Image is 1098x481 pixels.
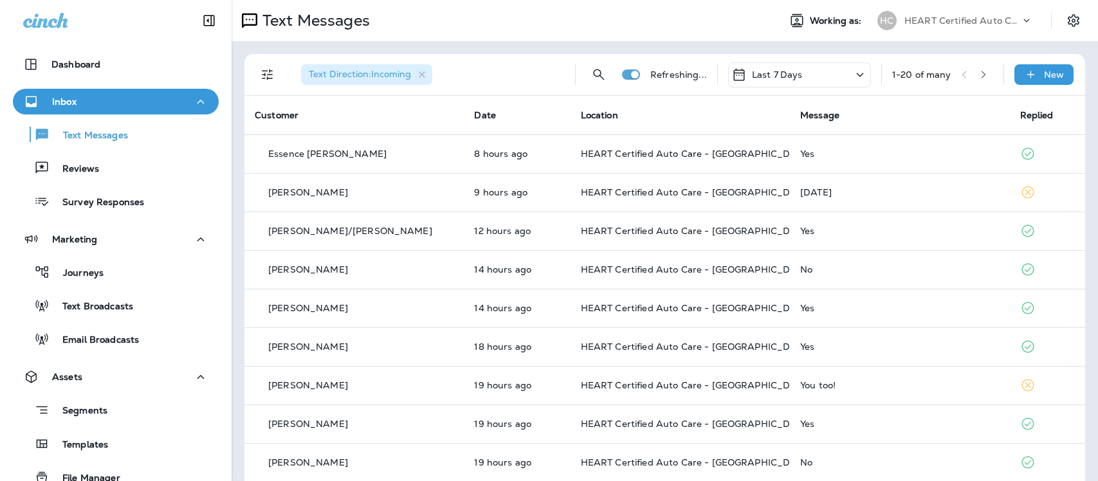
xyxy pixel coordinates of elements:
[50,439,108,451] p: Templates
[257,11,370,30] p: Text Messages
[13,51,219,77] button: Dashboard
[268,380,348,390] p: [PERSON_NAME]
[892,69,951,80] div: 1 - 20 of many
[581,457,812,468] span: HEART Certified Auto Care - [GEOGRAPHIC_DATA]
[800,341,999,352] div: Yes
[474,380,560,390] p: Sep 3, 2025 11:14 AM
[51,59,100,69] p: Dashboard
[800,303,999,313] div: Yes
[50,163,99,176] p: Reviews
[309,68,411,80] span: Text Direction : Incoming
[13,89,219,114] button: Inbox
[1020,109,1054,121] span: Replied
[268,303,348,313] p: [PERSON_NAME]
[581,109,618,121] span: Location
[50,197,144,209] p: Survey Responses
[800,109,839,121] span: Message
[13,325,219,352] button: Email Broadcasts
[586,62,612,87] button: Search Messages
[581,379,812,391] span: HEART Certified Auto Care - [GEOGRAPHIC_DATA]
[474,457,560,467] p: Sep 3, 2025 10:56 AM
[50,405,107,418] p: Segments
[52,372,82,382] p: Assets
[474,109,496,121] span: Date
[581,148,812,159] span: HEART Certified Auto Care - [GEOGRAPHIC_DATA]
[752,69,803,80] p: Last 7 Days
[474,226,560,236] p: Sep 3, 2025 06:00 PM
[1044,69,1064,80] p: New
[268,226,432,236] p: [PERSON_NAME]/[PERSON_NAME]
[13,292,219,319] button: Text Broadcasts
[13,364,219,390] button: Assets
[268,341,348,352] p: [PERSON_NAME]
[13,188,219,215] button: Survey Responses
[877,11,897,30] div: HC
[904,15,1020,26] p: HEART Certified Auto Care
[800,149,999,159] div: Yes
[13,430,219,457] button: Templates
[191,8,227,33] button: Collapse Sidebar
[268,187,348,197] p: [PERSON_NAME]
[800,264,999,275] div: No
[474,303,560,313] p: Sep 3, 2025 03:56 PM
[474,419,560,429] p: Sep 3, 2025 10:58 AM
[13,396,219,424] button: Segments
[52,96,77,107] p: Inbox
[50,301,133,313] p: Text Broadcasts
[810,15,865,26] span: Working as:
[268,457,348,467] p: [PERSON_NAME]
[1062,9,1085,32] button: Settings
[800,457,999,467] div: No
[13,259,219,286] button: Journeys
[650,69,707,80] p: Refreshing...
[52,234,97,244] p: Marketing
[255,62,280,87] button: Filters
[581,186,812,198] span: HEART Certified Auto Care - [GEOGRAPHIC_DATA]
[50,268,104,280] p: Journeys
[301,64,432,85] div: Text Direction:Incoming
[13,226,219,252] button: Marketing
[581,418,812,430] span: HEART Certified Auto Care - [GEOGRAPHIC_DATA]
[581,341,812,352] span: HEART Certified Auto Care - [GEOGRAPHIC_DATA]
[800,419,999,429] div: Yes
[50,334,139,347] p: Email Broadcasts
[50,130,128,142] p: Text Messages
[800,226,999,236] div: Yes
[474,341,560,352] p: Sep 3, 2025 12:06 PM
[13,154,219,181] button: Reviews
[800,187,999,197] div: 4/11/25
[474,149,560,159] p: Sep 3, 2025 09:53 PM
[268,419,348,429] p: [PERSON_NAME]
[800,380,999,390] div: You too!
[581,302,812,314] span: HEART Certified Auto Care - [GEOGRAPHIC_DATA]
[581,264,812,275] span: HEART Certified Auto Care - [GEOGRAPHIC_DATA]
[255,109,298,121] span: Customer
[474,187,560,197] p: Sep 3, 2025 09:49 PM
[474,264,560,275] p: Sep 3, 2025 04:09 PM
[581,225,812,237] span: HEART Certified Auto Care - [GEOGRAPHIC_DATA]
[13,121,219,148] button: Text Messages
[268,149,387,159] p: Essence [PERSON_NAME]
[268,264,348,275] p: [PERSON_NAME]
